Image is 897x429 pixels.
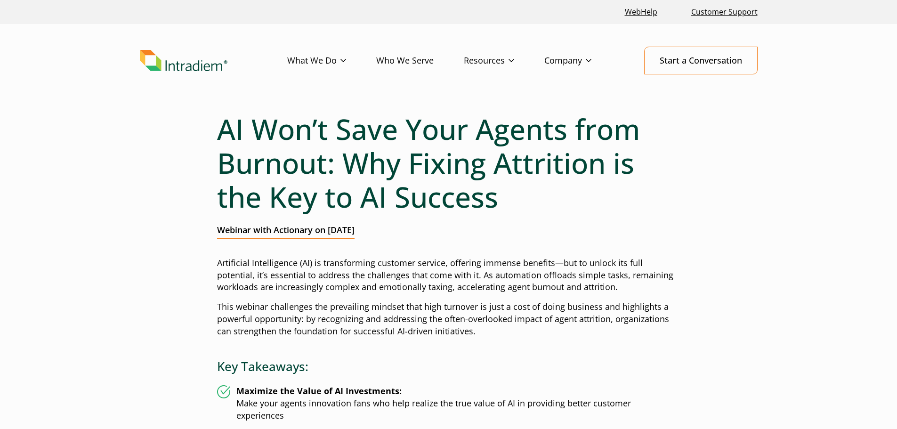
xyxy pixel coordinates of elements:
[644,47,758,74] a: Start a Conversation
[217,225,355,239] h2: Webinar with Actionary on [DATE]
[236,385,402,397] strong: Maximize the Value of AI Investments:
[287,47,376,74] a: What We Do
[217,301,680,338] p: This webinar challenges the prevailing mindset that high turnover is just a cost of doing busines...
[217,112,680,214] h1: AI Won’t Save Your Agents from Burnout: Why Fixing Attrition is the Key to AI Success
[217,385,680,422] li: Make your agents innovation fans who help realize the true value of AI in providing better custom...
[140,50,227,72] img: Intradiem
[464,47,544,74] a: Resources
[140,50,287,72] a: Link to homepage of Intradiem
[376,47,464,74] a: Who We Serve
[687,2,761,22] a: Customer Support
[621,2,661,22] a: Link opens in a new window
[217,257,680,294] p: Artificial Intelligence (AI) is transforming customer service, offering immense benefits—but to u...
[544,47,622,74] a: Company
[217,359,680,374] h3: Key Takeaways:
